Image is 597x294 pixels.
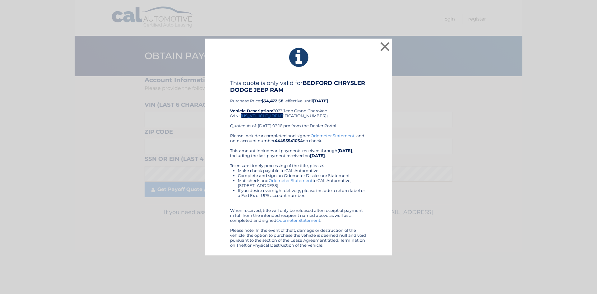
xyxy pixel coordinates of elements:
[276,218,320,223] a: Odometer Statement
[311,133,354,138] a: Odometer Statement
[230,80,367,93] h4: This quote is only valid for
[238,188,367,198] li: If you desire overnight delivery, please include a return label or a Fed Ex or UPS account number.
[261,98,284,103] b: $34,472.58
[337,148,352,153] b: [DATE]
[230,133,367,248] div: Please include a completed and signed , and note account number on check. This amount includes al...
[313,98,328,103] b: [DATE]
[238,178,367,188] li: Mail check and to CAL Automotive, [STREET_ADDRESS]
[230,108,273,113] strong: Vehicle Description:
[269,178,312,183] a: Odometer Statement
[230,80,365,93] b: BEDFORD CHRYSLER DODGE JEEP RAM
[238,173,367,178] li: Complete and sign an Odometer Disclosure Statement
[275,138,303,143] b: 44455541034
[310,153,325,158] b: [DATE]
[230,80,367,133] div: Purchase Price: , effective until 2023 Jeep Grand Cherokee (VIN: [US_VEHICLE_IDENTIFICATION_NUMBE...
[238,168,367,173] li: Make check payable to CAL Automotive
[379,40,391,53] button: ×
